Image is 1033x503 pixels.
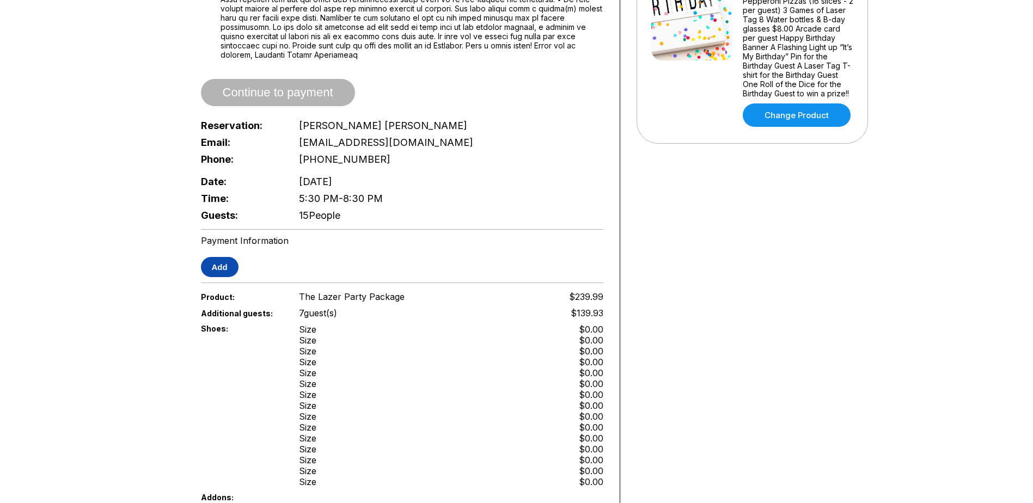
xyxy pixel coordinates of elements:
div: $0.00 [579,411,603,422]
div: $0.00 [579,444,603,455]
span: Product: [201,292,282,302]
span: Additional guests: [201,309,282,318]
span: Reservation: [201,120,282,131]
div: $0.00 [579,367,603,378]
div: $0.00 [579,422,603,433]
div: Size [299,346,316,357]
div: $0.00 [579,357,603,367]
div: Size [299,411,316,422]
span: [PHONE_NUMBER] [299,154,390,165]
div: Size [299,389,316,400]
button: Add [201,257,239,277]
span: Email: [201,137,282,148]
div: Size [299,357,316,367]
div: Payment Information [201,235,603,246]
span: 5:30 PM - 8:30 PM [299,193,383,204]
div: Size [299,433,316,444]
div: Size [299,324,316,335]
span: The Lazer Party Package [299,291,405,302]
div: $0.00 [579,335,603,346]
div: $0.00 [579,400,603,411]
div: $0.00 [579,455,603,465]
div: Size [299,378,316,389]
div: Size [299,400,316,411]
span: [PERSON_NAME] [PERSON_NAME] [299,120,467,131]
div: Size [299,465,316,476]
div: Size [299,422,316,433]
div: Size [299,444,316,455]
a: Change Product [743,103,851,127]
div: Size [299,476,316,487]
span: Date: [201,176,282,187]
span: 15 People [299,210,340,221]
div: Size [299,455,316,465]
div: $0.00 [579,389,603,400]
span: $139.93 [571,308,603,318]
span: Time: [201,193,282,204]
span: Guests: [201,210,282,221]
div: $0.00 [579,324,603,335]
span: $239.99 [569,291,603,302]
div: $0.00 [579,378,603,389]
div: $0.00 [579,476,603,487]
div: Size [299,367,316,378]
div: $0.00 [579,346,603,357]
div: $0.00 [579,433,603,444]
span: [DATE] [299,176,332,187]
span: Addons: [201,493,282,502]
div: $0.00 [579,465,603,476]
span: Shoes: [201,324,282,333]
span: 7 guest(s) [299,308,337,318]
span: [EMAIL_ADDRESS][DOMAIN_NAME] [299,137,473,148]
span: Phone: [201,154,282,165]
div: Size [299,335,316,346]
